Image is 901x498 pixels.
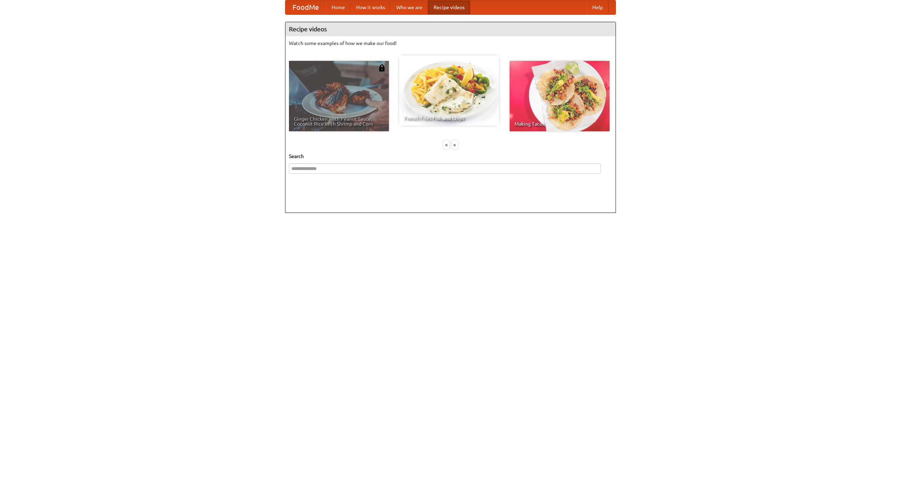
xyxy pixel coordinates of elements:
h5: Search [289,153,612,160]
a: French Fries Fish and Chips [399,55,499,126]
p: Watch some examples of how we make our food! [289,40,612,47]
div: » [452,140,458,149]
a: How it works [351,0,391,14]
span: Making Tacos [515,121,605,126]
h4: Recipe videos [285,22,616,36]
a: Recipe videos [428,0,470,14]
img: 483408.png [378,64,385,71]
span: French Fries Fish and Chips [404,116,494,121]
a: Making Tacos [510,61,610,131]
a: Who we are [391,0,428,14]
div: « [443,140,449,149]
a: Help [587,0,609,14]
a: Home [326,0,351,14]
a: FoodMe [285,0,326,14]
